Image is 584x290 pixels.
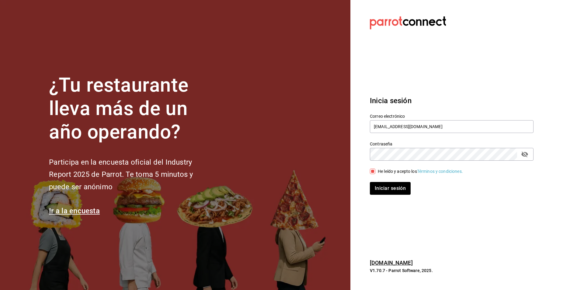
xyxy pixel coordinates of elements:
a: Ir a la encuesta [49,207,100,215]
h2: Participa en la encuesta oficial del Industry Report 2025 de Parrot. Te toma 5 minutos y puede se... [49,156,213,193]
label: Contraseña [370,142,534,146]
h1: ¿Tu restaurante lleva más de un año operando? [49,74,213,144]
a: Términos y condiciones. [417,169,463,174]
div: He leído y acepto los [378,168,463,175]
label: Correo electrónico [370,114,534,118]
h3: Inicia sesión [370,95,534,106]
input: Ingresa tu correo electrónico [370,120,534,133]
button: passwordField [520,149,530,159]
button: Iniciar sesión [370,182,411,195]
p: V1.70.7 - Parrot Software, 2025. [370,267,534,274]
a: [DOMAIN_NAME] [370,260,413,266]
